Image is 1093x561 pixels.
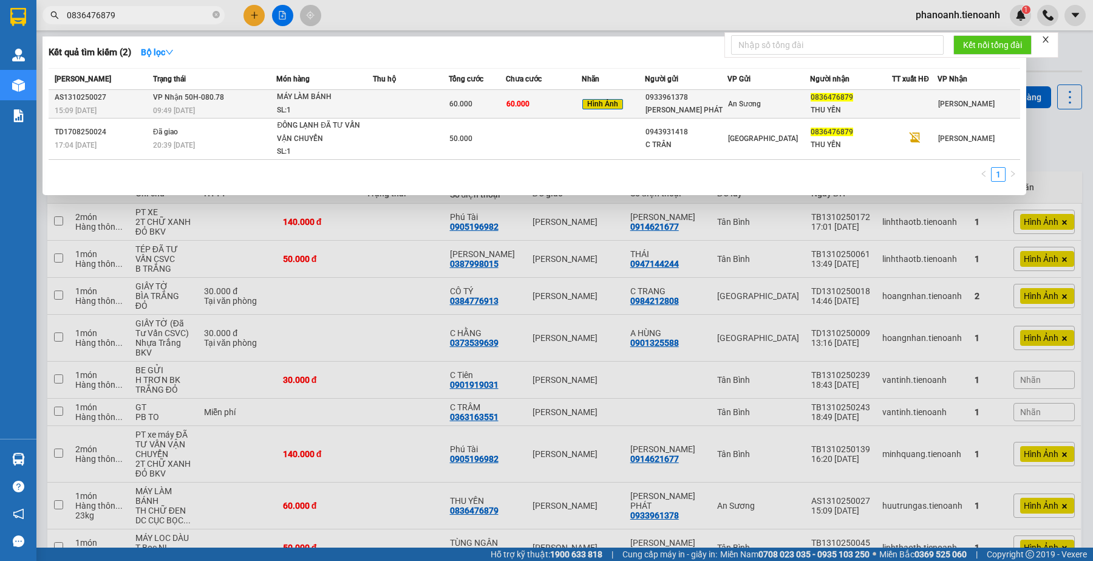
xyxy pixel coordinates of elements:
img: warehouse-icon [12,79,25,92]
span: Món hàng [276,75,310,83]
span: 15:09 [DATE] [55,106,97,115]
button: right [1006,167,1020,182]
span: [PERSON_NAME] [938,134,995,143]
li: 1 [991,167,1006,182]
span: close-circle [213,11,220,18]
span: search [50,11,59,19]
span: Chưa cước [506,75,542,83]
span: TT xuất HĐ [892,75,929,83]
span: 17:04 [DATE] [55,141,97,150]
span: Thu hộ [373,75,396,83]
h3: Kết quả tìm kiếm ( 2 ) [49,46,131,59]
div: MÁY LÀM BÁNH [277,91,368,104]
span: An Sương [728,100,761,108]
strong: Bộ lọc [141,47,174,57]
span: notification [13,508,24,520]
span: message [13,535,24,547]
img: warehouse-icon [12,49,25,61]
li: Previous Page [976,167,991,182]
span: 20:39 [DATE] [153,141,195,150]
span: [PERSON_NAME] [55,75,111,83]
div: TD1708250024 [55,126,149,139]
span: Kết nối tổng đài [963,38,1022,52]
span: Tổng cước [449,75,483,83]
button: Kết nối tổng đài [953,35,1032,55]
span: down [165,48,174,57]
span: right [1009,170,1016,177]
span: 0836476879 [811,93,853,102]
span: 50.000 [449,134,472,143]
div: THU YẾN [811,104,892,117]
span: Đã giao [153,128,178,136]
span: Người nhận [810,75,850,83]
img: warehouse-icon [12,453,25,466]
span: VP Gửi [727,75,751,83]
div: THU YẾN [811,139,892,151]
div: AS1310250027 [55,91,149,104]
div: SL: 1 [277,145,368,159]
span: 60.000 [449,100,472,108]
div: SL: 1 [277,104,368,117]
span: VP Nhận [938,75,967,83]
a: 1 [992,168,1005,181]
span: close-circle [213,10,220,21]
span: left [980,170,987,177]
span: 0836476879 [811,128,853,136]
div: 0943931418 [645,126,727,139]
span: VP Nhận 50H-080.78 [153,93,224,102]
div: C TRÂN [645,139,727,151]
span: Nhãn [582,75,599,83]
li: Next Page [1006,167,1020,182]
div: ĐÔNG LẠNH ĐÃ TƯ VẤN VẬN CHUYỂN [277,119,368,145]
span: 60.000 [506,100,529,108]
span: [PERSON_NAME] [938,100,995,108]
input: Tìm tên, số ĐT hoặc mã đơn [67,9,210,22]
div: [PERSON_NAME] PHÁT [645,104,727,117]
span: 09:49 [DATE] [153,106,195,115]
span: Trạng thái [153,75,186,83]
img: logo-vxr [10,8,26,26]
img: solution-icon [12,109,25,122]
span: [GEOGRAPHIC_DATA] [728,134,798,143]
input: Nhập số tổng đài [731,35,944,55]
span: question-circle [13,481,24,492]
span: Người gửi [645,75,678,83]
span: close [1041,35,1050,44]
button: left [976,167,991,182]
span: Hình Ảnh [582,99,623,110]
div: 0933961378 [645,91,727,104]
button: Bộ lọcdown [131,43,183,62]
